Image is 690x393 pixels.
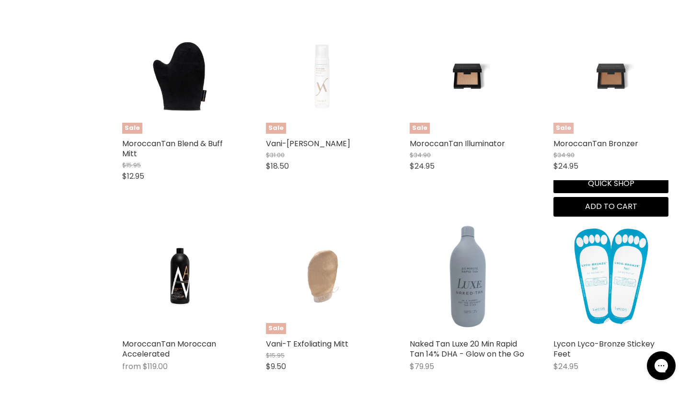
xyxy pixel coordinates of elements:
img: MoroccanTan Illuminator [429,19,506,134]
span: $24.95 [553,161,578,172]
a: Vani-T Tan EraserSale [266,19,381,134]
span: Sale [410,123,430,134]
img: Vani-T Exfoliating Mitt [285,219,362,334]
img: Naked Tan Luxe 20 Min Rapid Tan 14% DHA - Glow on the Go [410,219,525,334]
span: Add to cart [585,201,637,212]
span: $79.95 [410,361,434,372]
a: Vani-[PERSON_NAME] [266,138,350,149]
a: MoroccanTan Moroccan Accelerated [122,338,216,359]
span: $31.00 [266,150,285,160]
span: Sale [122,123,142,134]
span: $9.50 [266,361,286,372]
img: MoroccanTan Bronzer [573,19,649,134]
a: Lycon Lyco-Bronze Stickey Feet [553,219,668,334]
span: $34.90 [553,150,575,160]
span: from [122,361,141,372]
a: Naked Tan Luxe 20 Min Rapid Tan 14% DHA - Glow on the Go [410,338,524,359]
span: Sale [266,123,286,134]
span: Sale [553,123,574,134]
span: $15.95 [266,351,285,360]
a: MoroccanTan IlluminatorSale [410,19,525,134]
span: $18.50 [266,161,289,172]
a: MoroccanTan Bronzer [553,138,638,149]
img: Vani-T Tan Eraser [285,19,362,134]
img: MoroccanTan Moroccan Accelerated [141,219,218,334]
img: Lycon Lyco-Bronze Stickey Feet [573,219,649,334]
span: $119.00 [143,361,168,372]
img: MoroccanTan Blend & Buff Mitt [141,19,218,134]
button: Add to cart [553,197,668,216]
span: $15.95 [122,161,141,170]
span: $24.95 [553,361,578,372]
span: $24.95 [410,161,435,172]
a: MoroccanTan Blend & Buff MittSale [122,19,237,134]
a: MoroccanTan Moroccan Accelerated [122,219,237,334]
span: $12.95 [122,171,144,182]
iframe: Gorgias live chat messenger [642,348,680,383]
a: Lycon Lyco-Bronze Stickey Feet [553,338,655,359]
button: Quick shop [553,174,668,193]
a: Vani-T Exfoliating MittSale [266,219,381,334]
span: Sale [266,323,286,334]
span: $34.90 [410,150,431,160]
a: MoroccanTan BronzerSale [553,19,668,134]
a: MoroccanTan Blend & Buff Mitt [122,138,223,159]
a: Vani-T Exfoliating Mitt [266,338,348,349]
a: MoroccanTan Illuminator [410,138,505,149]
